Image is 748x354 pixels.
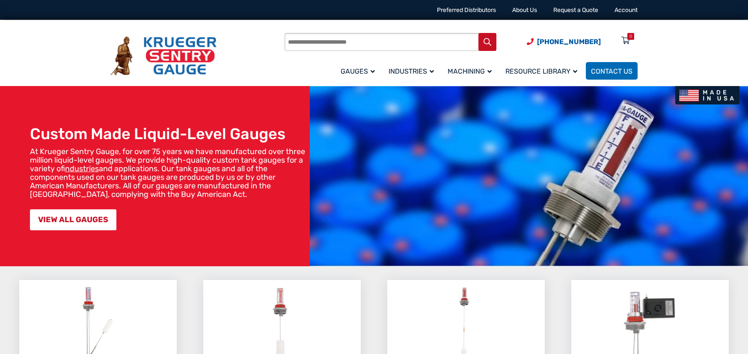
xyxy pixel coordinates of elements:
span: Resource Library [505,67,577,75]
a: Request a Quote [553,6,598,14]
span: Machining [448,67,492,75]
h1: Custom Made Liquid-Level Gauges [30,125,306,143]
span: [PHONE_NUMBER] [537,38,601,46]
a: VIEW ALL GAUGES [30,209,116,230]
img: Made In USA [675,86,739,104]
a: About Us [512,6,537,14]
span: Contact Us [591,67,632,75]
span: Industries [389,67,434,75]
img: Krueger Sentry Gauge [110,36,217,76]
img: bg_hero_bannerksentry [310,86,748,266]
div: 0 [629,33,632,40]
a: Preferred Distributors [437,6,496,14]
a: Machining [442,61,500,81]
p: At Krueger Sentry Gauge, for over 75 years we have manufactured over three million liquid-level g... [30,147,306,199]
a: Contact Us [586,62,638,80]
span: Gauges [341,67,375,75]
a: Account [614,6,638,14]
a: Resource Library [500,61,586,81]
a: Gauges [335,61,383,81]
a: Industries [383,61,442,81]
a: industries [65,164,99,173]
a: Phone Number (920) 434-8860 [527,36,601,47]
